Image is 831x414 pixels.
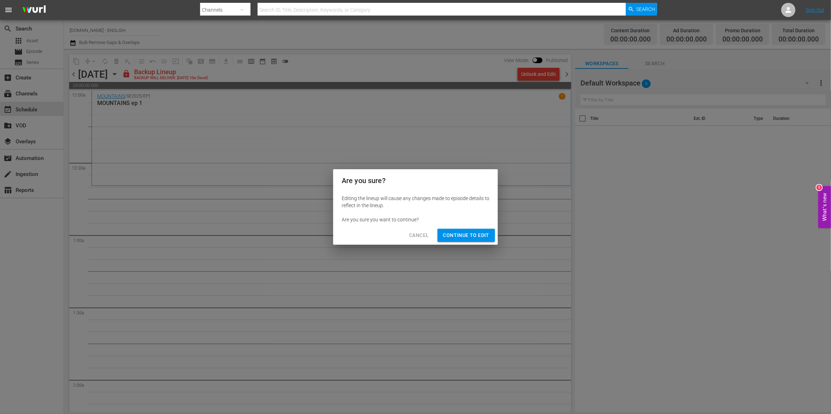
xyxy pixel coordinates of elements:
h2: Are you sure? [342,175,489,186]
span: Search [637,3,655,16]
button: Cancel [403,229,434,242]
div: 2 [816,184,822,190]
button: Continue to Edit [437,229,495,242]
span: Continue to Edit [443,231,489,240]
span: menu [4,6,13,14]
img: ans4CAIJ8jUAAAAAAAAAAAAAAAAAAAAAAAAgQb4GAAAAAAAAAAAAAAAAAAAAAAAAJMjXAAAAAAAAAAAAAAAAAAAAAAAAgAT5G... [17,2,51,18]
div: Editing the lineup will cause any changes made to episode details to reflect in the lineup. [342,195,489,209]
button: Open Feedback Widget [818,186,831,228]
div: Are you sure you want to continue? [342,216,489,223]
span: Cancel [409,231,429,240]
a: Sign Out [806,7,824,13]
